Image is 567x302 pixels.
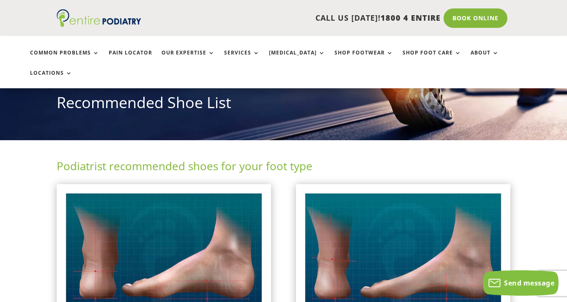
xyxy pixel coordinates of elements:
[109,50,152,68] a: Pain Locator
[471,50,499,68] a: About
[403,50,461,68] a: Shop Foot Care
[57,20,141,29] a: Entire Podiatry
[159,13,440,24] p: CALL US [DATE]!
[57,9,141,27] img: logo (1)
[30,70,72,88] a: Locations
[504,278,554,288] span: Send message
[162,50,215,68] a: Our Expertise
[269,50,325,68] a: [MEDICAL_DATA]
[57,92,510,117] h1: Recommended Shoe List
[57,158,510,178] h2: Podiatrist recommended shoes for your foot type
[381,13,441,23] span: 1800 4 ENTIRE
[30,50,99,68] a: Common Problems
[224,50,260,68] a: Services
[334,50,393,68] a: Shop Footwear
[483,270,559,296] button: Send message
[444,8,507,28] a: Book Online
